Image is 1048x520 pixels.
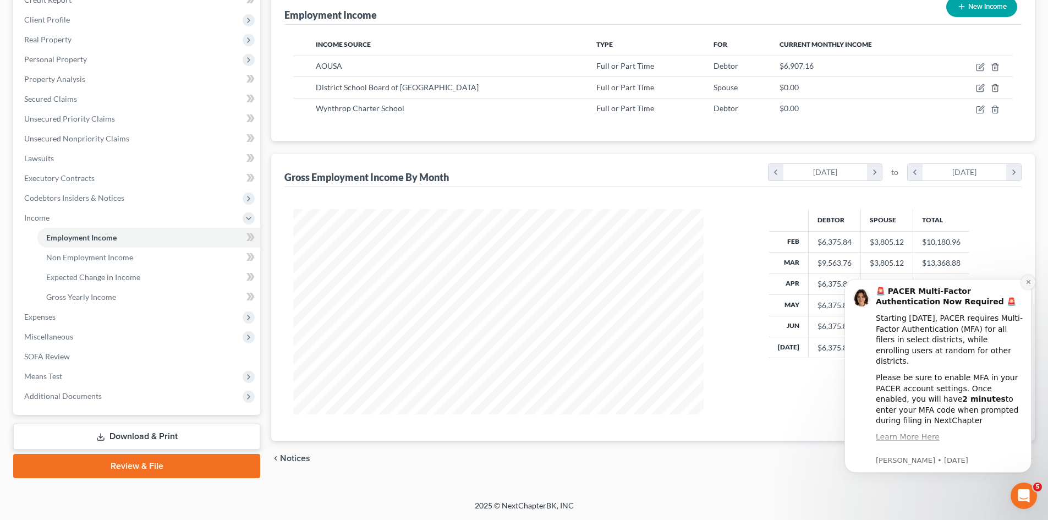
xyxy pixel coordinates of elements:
span: $0.00 [780,83,799,92]
span: SOFA Review [24,352,70,361]
iframe: Intercom notifications message [828,262,1048,490]
span: Personal Property [24,54,87,64]
i: chevron_right [1006,164,1021,180]
div: $9,563.76 [817,258,852,269]
a: Expected Change in Income [37,267,260,287]
span: Income Source [316,40,371,48]
div: Employment Income [284,8,377,21]
th: Jun [769,316,809,337]
i: chevron_left [769,164,783,180]
span: 5 [1033,483,1042,491]
span: Spouse [714,83,738,92]
th: Spouse [861,209,913,231]
span: Executory Contracts [24,173,95,183]
th: May [769,295,809,316]
td: $10,180.96 [913,231,970,252]
a: Unsecured Nonpriority Claims [15,129,260,149]
i: chevron_left [908,164,923,180]
th: Total [913,209,970,231]
span: Real Property [24,35,72,44]
span: Client Profile [24,15,70,24]
span: Notices [280,454,310,463]
span: $6,907.16 [780,61,814,70]
div: [DATE] [783,164,868,180]
span: Debtor [714,61,738,70]
a: Executory Contracts [15,168,260,188]
span: Debtor [714,103,738,113]
th: Feb [769,231,809,252]
span: AOUSA [316,61,342,70]
a: Review & File [13,454,260,478]
a: Unsecured Priority Claims [15,109,260,129]
span: Full or Part Time [596,83,654,92]
span: Employment Income [46,233,117,242]
a: Employment Income [37,228,260,248]
div: $6,375.84 [817,278,852,289]
div: $6,375.84 [817,300,852,311]
span: Expected Change in Income [46,272,140,282]
a: Lawsuits [15,149,260,168]
div: Gross Employment Income By Month [284,171,449,184]
th: Mar [769,253,809,273]
th: [DATE] [769,337,809,358]
span: Unsecured Priority Claims [24,114,115,123]
span: Additional Documents [24,391,102,401]
span: Codebtors Insiders & Notices [24,193,124,202]
span: Wynthrop Charter School [316,103,404,113]
div: $6,375.84 [817,342,852,353]
span: Means Test [24,371,62,381]
a: SOFA Review [15,347,260,366]
span: Non Employment Income [46,253,133,262]
th: Apr [769,273,809,294]
div: $6,375.84 [817,321,852,332]
div: $6,375.84 [817,237,852,248]
td: $13,368.88 [913,253,970,273]
span: Full or Part Time [596,103,654,113]
div: 2025 © NextChapterBK, INC [211,500,838,520]
span: Property Analysis [24,74,85,84]
span: Unsecured Nonpriority Claims [24,134,129,143]
span: Current Monthly Income [780,40,872,48]
span: Income [24,213,50,222]
span: to [891,167,898,178]
span: Expenses [24,312,56,321]
span: $0.00 [780,103,799,113]
a: Download & Print [13,424,260,450]
div: $3,805.12 [870,237,904,248]
span: Secured Claims [24,94,77,103]
span: Type [596,40,613,48]
i: chevron_left [271,454,280,463]
th: Debtor [809,209,861,231]
div: [DATE] [923,164,1007,180]
a: Secured Claims [15,89,260,109]
span: Gross Yearly Income [46,292,116,302]
iframe: Intercom live chat [1011,483,1037,509]
span: Lawsuits [24,154,54,163]
a: Non Employment Income [37,248,260,267]
span: District School Board of [GEOGRAPHIC_DATA] [316,83,479,92]
span: Full or Part Time [596,61,654,70]
span: For [714,40,727,48]
i: chevron_right [867,164,882,180]
div: $3,805.12 [870,258,904,269]
a: Gross Yearly Income [37,287,260,307]
button: chevron_left Notices [271,454,310,463]
a: Property Analysis [15,69,260,89]
span: Miscellaneous [24,332,73,341]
